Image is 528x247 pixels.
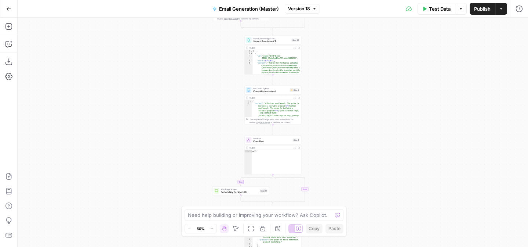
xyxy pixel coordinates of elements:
button: Version 18 [285,4,320,14]
span: Secondary Scrape URL [221,190,258,194]
span: Copy the output [224,18,238,20]
div: 5 [245,62,253,105]
span: Copy [309,225,320,232]
span: 50% [197,226,205,232]
span: Paste [328,225,341,232]
g: Edge from step_10 to step_9-conditional-end [241,195,273,204]
button: Paste [325,224,343,233]
span: Publish [474,5,491,12]
span: Condition [253,140,291,143]
div: Search Knowledge BaseSearch Brochure KBStep 28Output[ { "id":"vsdid:4677646:rid :NFDb3_P5mkn9cdEA... [244,36,301,75]
div: Step 9 [293,139,300,142]
span: Version 18 [288,6,310,12]
button: Copy [306,224,323,233]
span: Search Knowledge Base [253,37,290,40]
span: Condition [253,137,291,140]
div: Step 28 [292,39,300,42]
span: Email Generation (Master) [219,5,279,12]
div: This output is too large & has been abbreviated for review. to view the full content. [250,118,300,124]
div: 7 [245,243,253,246]
span: Copy the output [256,121,270,124]
g: Edge from step_9-conditional-end to step_11 [272,203,273,210]
div: Output [250,96,291,99]
div: Step 8 [290,88,300,92]
div: 1 [245,100,252,103]
span: Consolidate content [253,90,288,93]
div: Output [250,146,291,149]
span: Toggle code folding, rows 1 through 3 [250,100,252,103]
button: Publish [470,3,495,15]
div: Step 10 [260,189,267,193]
span: Toggle code folding, rows 2 through 17 [251,53,253,55]
button: Test Data [418,3,455,15]
div: Output [250,46,291,49]
div: 2 [245,53,253,55]
button: Email Generation (Master) [208,3,283,15]
g: Edge from step_8 to step_9 [272,125,273,135]
span: Run Code · Python [253,87,288,90]
span: Search Brochure KB [253,40,290,43]
span: Test Data [429,5,451,12]
div: 1 [245,50,253,53]
div: Run Code · PythonConsolidate contentStep 8Output{ "content":"# Partner enablement: The guide to b... [244,86,301,125]
div: 1 [245,150,252,153]
div: Web Page ScrapeSecondary Scrape URLStep 10 [212,186,269,195]
g: Edge from step_9 to step_10 [240,175,273,186]
g: Edge from step_4-conditional-end to step_28 [272,29,273,36]
span: Toggle code folding, rows 1 through 18 [251,50,253,53]
div: ConditionConditionStep 9Outputnull [244,136,301,175]
span: Web Page Scrape [221,188,258,191]
g: Edge from step_28 to step_8 [272,75,273,85]
g: Edge from step_9 to step_9-conditional-end [273,175,305,204]
div: 3 [245,55,253,60]
g: Edge from step_5 to step_4-conditional-end [241,21,273,29]
div: 6 [245,239,253,243]
div: 4 [245,60,253,62]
